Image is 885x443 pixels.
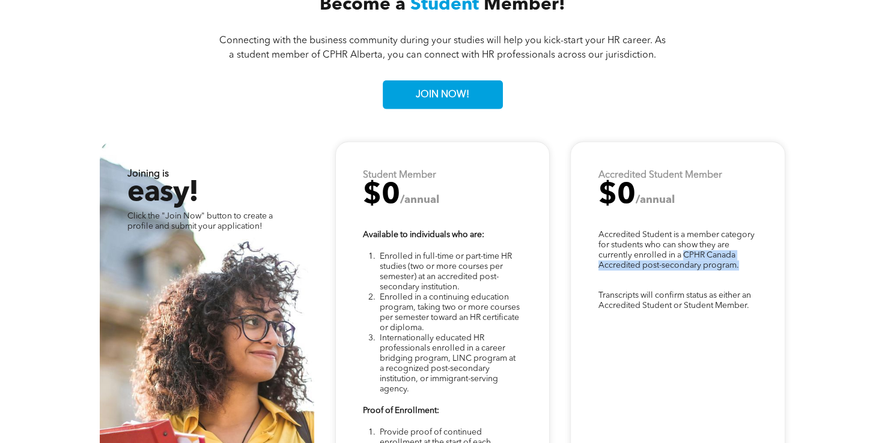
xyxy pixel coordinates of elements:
span: Internationally educated HR professionals enrolled in a career bridging program, LINC program at ... [380,334,515,393]
span: Connecting with the business community during your studies will help you kick-start your HR caree... [219,36,666,60]
strong: Accredited Student Member [598,170,722,180]
span: Enrolled in full-time or part-time HR studies (two or more courses per semester) at an accredited... [380,252,512,291]
span: $0 [598,181,636,210]
span: JOIN NOW! [412,83,473,107]
span: $0 [363,181,400,210]
span: Transcripts will confirm status as either an Accredited Student or Student Member. [598,291,751,310]
span: /annual [400,194,439,205]
span: Click the "Join Now" button to create a profile and submit your application! [127,212,273,231]
span: easy! [127,179,198,208]
strong: Available to individuals who are: [363,231,484,239]
span: Accredited Student is a member category for students who can show they are currently enrolled in ... [598,231,755,270]
a: JOIN NOW! [383,80,503,109]
span: /annual [636,194,675,205]
strong: Student Member [363,170,436,180]
strong: Proof of Enrollment: [363,406,439,415]
strong: Joining is [127,169,169,179]
span: Enrolled in a continuing education program, taking two or more courses per semester toward an HR ... [380,293,520,332]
